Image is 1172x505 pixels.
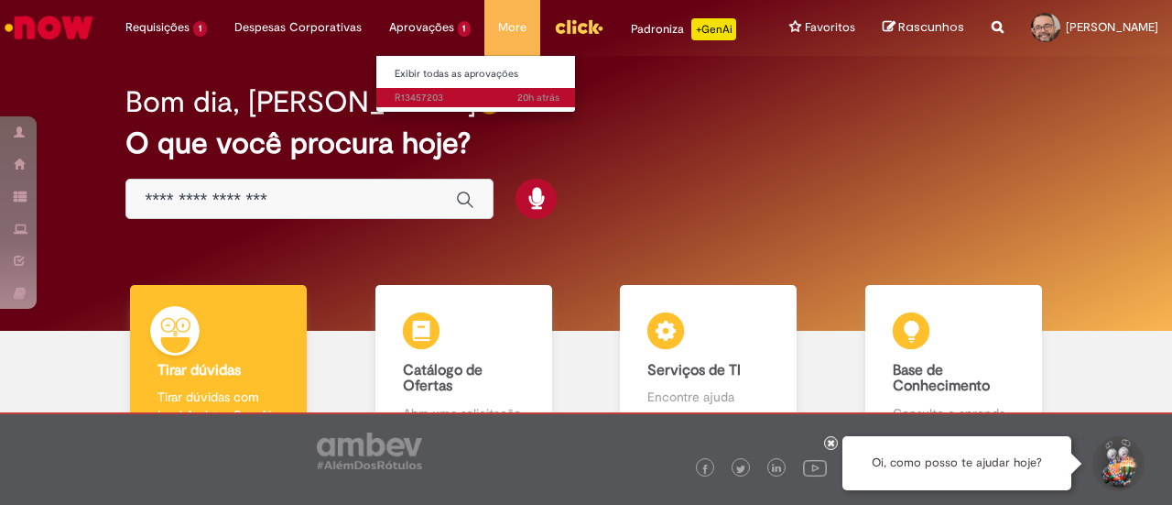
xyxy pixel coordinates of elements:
p: Abra uma solicitação [403,404,525,423]
img: click_logo_yellow_360x200.png [554,13,603,40]
span: Requisições [125,18,190,37]
img: logo_footer_facebook.png [700,465,710,474]
span: Aprovações [389,18,454,37]
h2: Bom dia, [PERSON_NAME] [125,86,476,118]
a: Catálogo de Ofertas Abra uma solicitação [342,285,587,444]
span: Despesas Corporativas [234,18,362,37]
a: Rascunhos [883,19,964,37]
p: Encontre ajuda [647,388,769,406]
p: +GenAi [691,18,736,40]
p: Tirar dúvidas com Lupi Assist e Gen Ai [157,388,279,424]
img: logo_footer_ambev_rotulo_gray.png [317,433,422,469]
h2: O que você procura hoje? [125,127,1046,159]
img: logo_footer_linkedin.png [772,464,781,475]
b: Tirar dúvidas [157,361,241,379]
div: Oi, como posso te ajudar hoje? [842,436,1071,490]
span: 1 [458,21,472,37]
p: Consulte e aprenda [893,404,1015,423]
a: Base de Conhecimento Consulte e aprenda [831,285,1077,444]
span: Rascunhos [898,18,964,36]
b: Base de Conhecimento [893,361,990,396]
img: logo_footer_youtube.png [803,456,827,479]
span: Favoritos [805,18,855,37]
a: Exibir todas as aprovações [376,64,578,84]
button: Iniciar Conversa de Suporte [1090,436,1145,491]
span: 20h atrás [517,91,559,104]
img: logo_footer_twitter.png [736,465,745,474]
a: Serviços de TI Encontre ajuda [586,285,831,444]
span: More [498,18,526,37]
span: [PERSON_NAME] [1066,19,1158,35]
b: Catálogo de Ofertas [403,361,483,396]
img: ServiceNow [2,9,96,46]
ul: Aprovações [375,55,577,113]
b: Serviços de TI [647,361,741,379]
span: 1 [193,21,207,37]
span: R13457203 [395,91,559,105]
a: Tirar dúvidas Tirar dúvidas com Lupi Assist e Gen Ai [96,285,342,444]
a: Aberto R13457203 : [376,88,578,108]
div: Padroniza [631,18,736,40]
time: 28/08/2025 11:33:41 [517,91,559,104]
